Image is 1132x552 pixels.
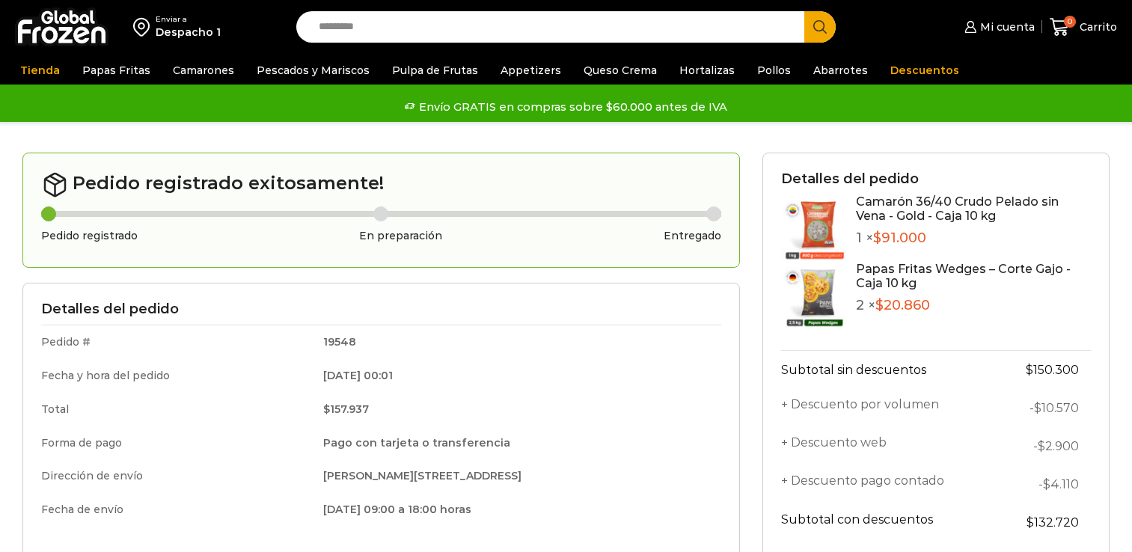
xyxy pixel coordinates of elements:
[875,297,884,313] span: $
[883,56,967,85] a: Descuentos
[1076,19,1117,34] span: Carrito
[41,325,313,359] td: Pedido #
[41,493,313,524] td: Fecha de envío
[856,298,1091,314] p: 2 ×
[804,11,836,43] button: Search button
[385,56,486,85] a: Pulpa de Frutas
[976,19,1035,34] span: Mi cuenta
[313,459,720,493] td: [PERSON_NAME][STREET_ADDRESS]
[750,56,798,85] a: Pollos
[1034,401,1079,415] bdi: 10.570
[156,14,221,25] div: Enviar a
[856,194,1059,223] a: Camarón 36/40 Crudo Pelado sin Vena - Gold - Caja 10 kg
[1026,363,1033,377] span: $
[994,427,1091,465] td: -
[313,325,720,359] td: 19548
[1027,515,1034,530] span: $
[313,426,720,460] td: Pago con tarjeta o transferencia
[961,12,1034,42] a: Mi cuenta
[1050,10,1117,45] a: 0 Carrito
[1034,401,1041,415] span: $
[313,359,720,393] td: [DATE] 00:01
[664,230,721,242] h3: Entregado
[156,25,221,40] div: Despacho 1
[165,56,242,85] a: Camarones
[1064,16,1076,28] span: 0
[41,426,313,460] td: Forma de pago
[249,56,377,85] a: Pescados y Mariscos
[41,359,313,393] td: Fecha y hora del pedido
[781,171,1091,188] h3: Detalles del pedido
[41,230,138,242] h3: Pedido registrado
[75,56,158,85] a: Papas Fritas
[359,230,442,242] h3: En preparación
[1038,439,1045,453] span: $
[41,459,313,493] td: Dirección de envío
[133,14,156,40] img: address-field-icon.svg
[994,389,1091,427] td: -
[781,465,994,503] th: + Descuento pago contado
[1038,439,1079,453] bdi: 2.900
[873,230,881,246] span: $
[1043,477,1050,491] span: $
[1043,477,1079,491] bdi: 4.110
[994,465,1091,503] td: -
[875,297,930,313] bdi: 20.860
[873,230,926,246] bdi: 91.000
[13,56,67,85] a: Tienda
[41,301,721,318] h3: Detalles del pedido
[41,393,313,426] td: Total
[781,389,994,427] th: + Descuento por volumen
[672,56,742,85] a: Hortalizas
[1026,363,1079,377] bdi: 150.300
[781,427,994,465] th: + Descuento web
[781,350,994,389] th: Subtotal sin descuentos
[806,56,875,85] a: Abarrotes
[41,171,721,198] h2: Pedido registrado exitosamente!
[856,230,1091,247] p: 1 ×
[323,402,330,416] span: $
[576,56,664,85] a: Queso Crema
[781,503,994,542] th: Subtotal con descuentos
[323,402,369,416] bdi: 157.937
[856,262,1071,290] a: Papas Fritas Wedges – Corte Gajo - Caja 10 kg
[493,56,569,85] a: Appetizers
[313,493,720,524] td: [DATE] 09:00 a 18:00 horas
[1027,515,1079,530] bdi: 132.720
